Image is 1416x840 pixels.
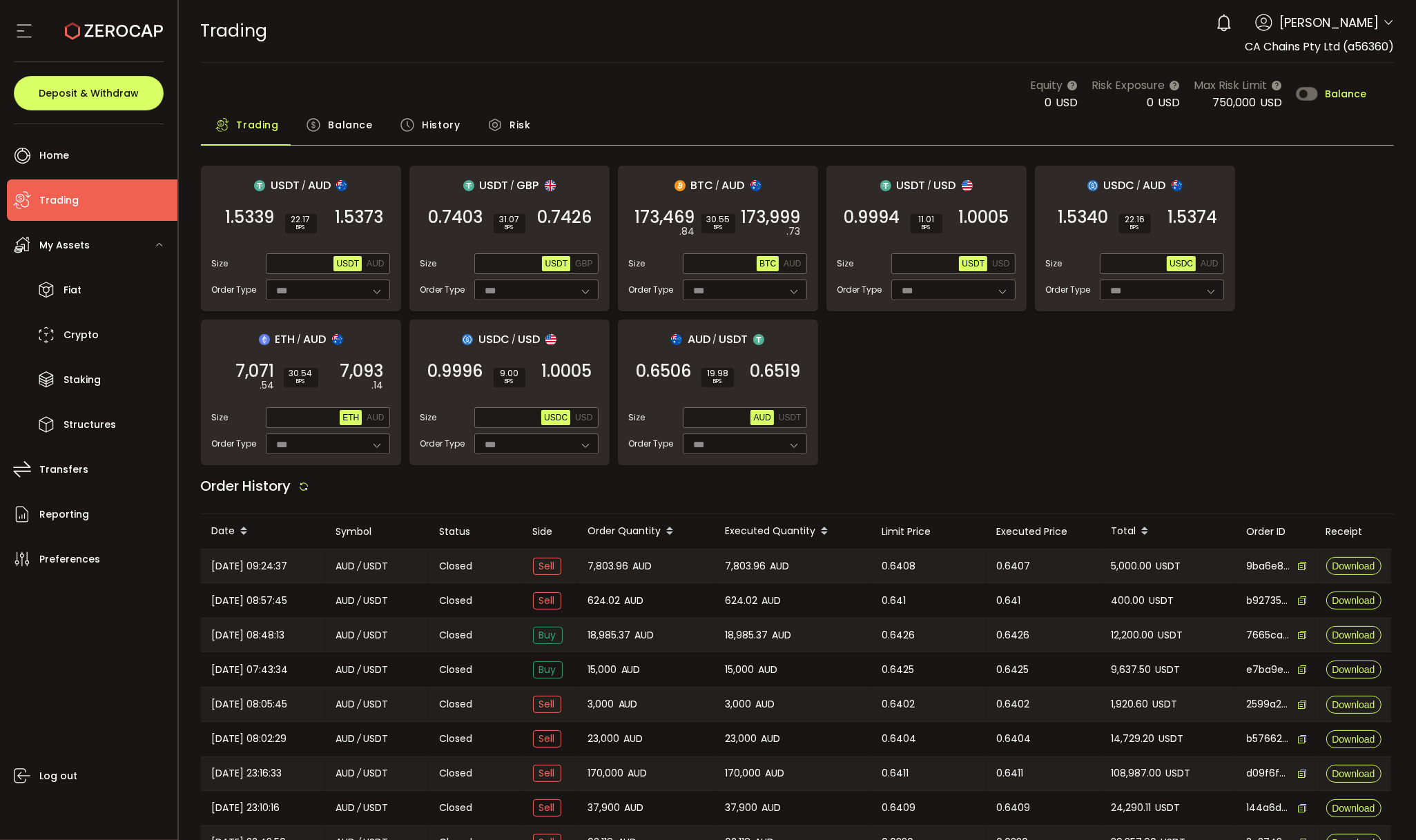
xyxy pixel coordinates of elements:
button: USDT [776,410,804,425]
span: Closed [440,559,473,574]
img: gbp_portfolio.svg [545,180,556,191]
span: 7,071 [236,364,275,378]
span: Size [629,411,646,424]
span: Sell [533,765,561,782]
span: AUD [633,558,652,574]
span: 170,000 [726,765,762,781]
span: Trading [201,19,268,43]
span: AUD [628,765,648,781]
img: aud_portfolio.svg [1172,180,1183,191]
span: AUD [762,731,781,747]
span: 1.5374 [1168,211,1218,224]
span: CA Chains Pty Ltd (a56360) [1245,39,1394,55]
span: 0.6404 [997,731,1031,747]
span: USDT [364,558,389,574]
span: 12,200.00 [1112,627,1154,643]
span: USDT [1159,731,1184,747]
span: Trading [237,111,279,139]
span: USDT [364,593,389,609]
span: 2599a2f9-d739-4166-9349-f3a110e7aa98 [1247,697,1291,712]
span: Sell [533,730,561,748]
span: AUD [756,696,775,712]
span: 30.54 [289,369,313,378]
span: 1.5339 [226,211,275,224]
span: USD [934,177,956,194]
span: AUD [336,696,356,712]
span: USDT [962,259,985,268]
em: / [358,731,362,747]
span: USDC [1104,177,1135,194]
span: b9273550-9ec8-42ab-b440-debceb6bf362 [1247,594,1291,608]
span: Closed [440,732,473,746]
span: Fiat [64,280,81,300]
span: Crypto [64,325,99,345]
span: 0.6411 [882,765,909,781]
div: Receipt [1315,524,1391,540]
span: 1.0005 [542,364,592,378]
span: USDT [1166,765,1191,781]
em: / [298,333,302,346]
span: USDT [719,331,748,348]
span: USDT [1156,558,1181,574]
span: 0.6402 [997,696,1030,712]
span: USDT [336,259,359,268]
span: 24,290.11 [1112,800,1152,816]
span: Structures [64,415,116,435]
span: USDT [779,413,802,422]
span: Order Type [212,438,257,450]
span: Closed [440,697,473,712]
span: Order Type [629,284,674,296]
span: USDT [480,177,509,194]
img: usdt_portfolio.svg [753,334,764,345]
span: USD [1056,95,1078,110]
button: AUD [1198,256,1221,271]
span: 0.9996 [428,364,483,378]
div: 聊天小组件 [1250,691,1416,840]
span: Download [1332,630,1375,640]
span: Size [212,257,229,270]
span: AUD [766,765,785,781]
span: [DATE] 09:24:37 [212,558,288,574]
img: usdc_portfolio.svg [462,334,473,345]
span: My Assets [39,235,90,255]
span: AUD [759,662,778,678]
span: USDT [1156,800,1181,816]
span: Size [420,411,437,424]
em: / [716,179,720,192]
button: USD [572,410,595,425]
span: GBP [575,259,592,268]
span: 0.6409 [882,800,916,816]
span: 0.6426 [997,627,1030,643]
button: ETH [340,410,362,425]
i: BPS [916,224,937,232]
span: AUD [762,593,782,609]
span: 15,000 [726,662,755,678]
img: usd_portfolio.svg [545,334,556,345]
span: Sell [533,696,561,713]
span: d09f6fb3-8af7-4064-b7c5-8d9f3d3ecfc8 [1247,766,1291,781]
span: AUD [762,800,782,816]
span: ETH [342,413,359,422]
span: Order Type [420,438,465,450]
span: Closed [440,663,473,677]
span: USDT [271,177,300,194]
span: USD [992,259,1009,268]
span: 9,637.50 [1112,662,1152,678]
img: aud_portfolio.svg [750,180,762,191]
span: 0.6411 [997,765,1024,781]
i: BPS [499,378,520,386]
span: USDC [544,413,568,422]
em: / [358,800,362,816]
span: [DATE] 08:48:13 [212,627,285,643]
span: 3,000 [726,696,752,712]
span: BTC [691,177,714,194]
div: Date [201,520,325,543]
span: 22.16 [1125,215,1145,224]
span: Order History [201,476,291,496]
span: ETH [275,331,295,348]
span: 0.6404 [882,731,917,747]
span: 0.6409 [997,800,1031,816]
i: BPS [499,224,520,232]
span: 0.6506 [637,364,692,378]
span: USDT [545,259,568,268]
